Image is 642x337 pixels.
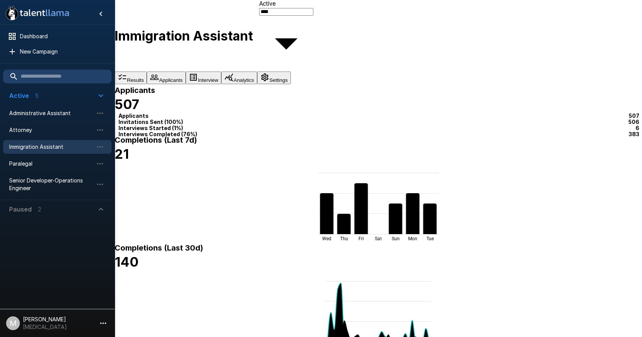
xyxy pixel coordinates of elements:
[163,118,183,125] span: ( 100 %)
[408,236,417,241] tspan: Mon
[115,96,139,112] b: 507
[322,236,331,241] tspan: Wed
[115,28,253,44] b: Immigration Assistant
[118,130,197,138] p: Interviews Completed
[118,111,149,119] p: Applicants
[115,146,129,162] b: 21
[636,124,639,132] p: 6
[257,72,291,84] button: Settings
[118,124,183,132] p: Interviews Started
[115,135,197,145] b: Completions (Last 7d)
[392,236,400,241] tspan: Sun
[180,130,197,137] span: ( 76 %)
[115,254,139,270] b: 140
[147,72,186,84] button: Applicants
[358,236,364,241] tspan: Fri
[186,72,221,84] button: Interview
[375,236,382,241] tspan: Sat
[628,117,639,125] p: 506
[118,117,183,125] p: Invitations Sent
[115,86,155,95] b: Applicants
[115,243,203,252] b: Completions (Last 30d)
[115,72,147,84] button: Results
[426,236,434,241] tspan: Tue
[629,111,639,119] p: 507
[629,130,639,138] p: 383
[221,72,257,84] button: Analytics
[171,124,183,131] span: ( 1 %)
[340,236,348,241] tspan: Thu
